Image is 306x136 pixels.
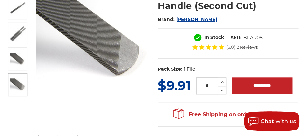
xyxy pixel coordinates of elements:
span: (5.0) [226,45,235,49]
dd: 1 File [183,66,195,73]
dt: Pack Size: [158,66,182,73]
dd: BFAR08 [243,34,263,41]
button: Chat with us [244,111,299,131]
span: In Stock [204,34,224,40]
span: Chat with us [261,118,296,124]
span: 2 Reviews [237,45,258,49]
span: $9.91 [158,77,191,94]
dt: SKU: [231,34,242,41]
span: Brand: [158,16,175,22]
img: Axe File Single Cut Side [10,78,26,91]
a: [PERSON_NAME] [176,16,217,22]
img: Axe File Single Cut Side and Double Cut Side [10,25,26,42]
span: Free Shipping on orders over $149 [173,108,283,121]
img: Axe File Double Cut Side [10,53,26,65]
